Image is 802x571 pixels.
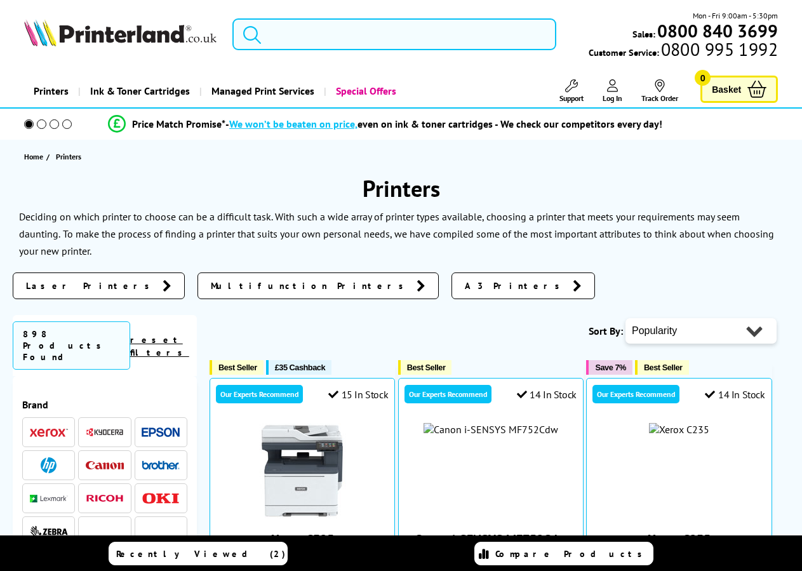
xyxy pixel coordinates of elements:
[142,523,180,539] a: Pantum
[30,495,68,502] img: Lexmark
[24,75,78,107] a: Printers
[41,457,57,473] img: HP
[700,76,778,103] a: Basket 0
[424,423,558,436] img: Canon i-SENSYS MF752Cdw
[199,75,324,107] a: Managed Print Services
[24,19,217,46] img: Printerland Logo
[474,542,653,565] a: Compare Products
[275,363,325,372] span: £35 Cashback
[13,321,130,370] span: 898 Products Found
[86,490,124,506] a: Ricoh
[30,525,68,538] img: Zebra
[655,25,778,37] a: 0800 840 3699
[86,461,124,469] img: Canon
[210,360,264,375] button: Best Seller
[659,43,778,55] span: 0800 995 1992
[216,385,303,403] div: Our Experts Recommend
[30,457,68,473] a: HP
[86,523,124,539] a: Intermec
[211,279,410,292] span: Multifunction Printers
[255,423,350,518] img: Xerox C325
[142,493,180,504] img: OKI
[19,210,740,240] p: Deciding on which printer to choose can be a difficult task. With such a wide array of printer ty...
[632,28,655,40] span: Sales:
[415,531,566,547] a: Canon i-SENSYS MF752Cdw
[30,523,68,539] a: Zebra
[229,118,358,130] span: We won’t be beaten on price,
[24,150,46,163] a: Home
[22,398,187,411] span: Brand
[398,360,452,375] button: Best Seller
[86,457,124,473] a: Canon
[495,548,649,560] span: Compare Products
[603,79,622,103] a: Log In
[142,490,180,506] a: OKI
[451,272,595,299] a: A3 Printers
[559,93,584,103] span: Support
[517,388,577,401] div: 14 In Stock
[225,118,662,130] div: - even on ink & toner cartridges - We check our competitors every day!
[641,79,678,103] a: Track Order
[693,10,778,22] span: Mon - Fri 9:00am - 5:30pm
[705,388,765,401] div: 14 In Stock
[589,325,623,337] span: Sort By:
[142,427,180,437] img: Epson
[13,173,789,203] h1: Printers
[255,508,350,521] a: Xerox C325
[586,360,632,375] button: Save 7%
[695,70,711,86] span: 0
[142,460,180,469] img: Brother
[592,385,679,403] div: Our Experts Recommend
[6,113,764,135] li: modal_Promise
[589,43,778,58] span: Customer Service:
[328,388,388,401] div: 15 In Stock
[465,279,566,292] span: A3 Printers
[78,75,199,107] a: Ink & Toner Cartridges
[635,360,689,375] button: Best Seller
[56,152,81,161] span: Printers
[24,19,217,49] a: Printerland Logo
[218,363,257,372] span: Best Seller
[90,75,190,107] span: Ink & Toner Cartridges
[271,531,334,547] a: Xerox C325
[197,272,439,299] a: Multifunction Printers
[603,93,622,103] span: Log In
[266,360,331,375] button: £35 Cashback
[116,548,286,560] span: Recently Viewed (2)
[649,423,709,436] img: Xerox C235
[595,363,625,372] span: Save 7%
[30,490,68,506] a: Lexmark
[559,79,584,103] a: Support
[324,75,406,107] a: Special Offers
[26,279,156,292] span: Laser Printers
[142,424,180,440] a: Epson
[657,19,778,43] b: 0800 840 3699
[86,495,124,502] img: Ricoh
[644,363,683,372] span: Best Seller
[19,227,774,257] p: To make the process of finding a printer that suits your own personal needs, we have compiled som...
[86,424,124,440] a: Kyocera
[86,427,124,437] img: Kyocera
[132,118,225,130] span: Price Match Promise*
[648,531,711,547] a: Xerox C235
[712,81,741,98] span: Basket
[109,542,288,565] a: Recently Viewed (2)
[30,428,68,437] img: Xerox
[130,334,189,358] a: reset filters
[407,363,446,372] span: Best Seller
[13,272,185,299] a: Laser Printers
[30,424,68,440] a: Xerox
[142,457,180,473] a: Brother
[404,385,491,403] div: Our Experts Recommend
